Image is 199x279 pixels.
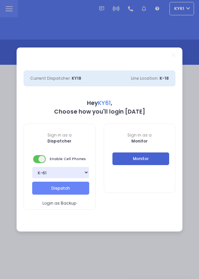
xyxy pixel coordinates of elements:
span: Line Location: [131,75,159,81]
b: Choose how you'll login [DATE] [54,108,145,116]
span: Enable Cell Phones [33,154,86,164]
span: Sign in as a [24,132,95,138]
a: Close [172,53,175,57]
b: Hey , [87,99,112,107]
b: Dispatcher [47,138,71,144]
span: Sign in as a [104,132,175,138]
span: Current Dispatcher: [30,75,71,81]
span: Login as Backup [42,200,76,206]
span: K-18 [160,75,169,81]
button: Monitor [112,152,169,165]
b: Monitor [131,138,148,144]
button: Dispatch [32,182,89,194]
span: KY61 [98,99,111,107]
span: KY18 [72,75,81,81]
